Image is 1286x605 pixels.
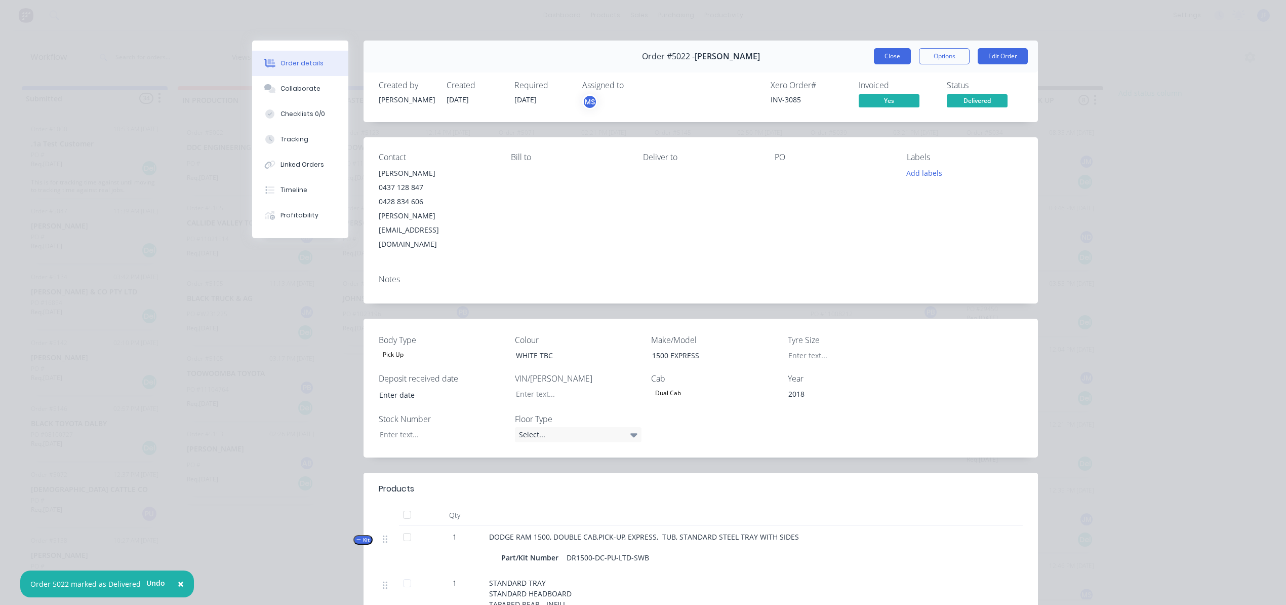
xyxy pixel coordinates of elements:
[379,195,495,209] div: 0428 834 606
[947,94,1008,107] span: Delivered
[252,177,348,203] button: Timeline
[695,52,760,61] span: [PERSON_NAME]
[562,550,653,565] div: DR1500-DC-PU-LTD-SWB
[511,153,627,162] div: Bill to
[379,166,495,251] div: [PERSON_NAME]0437 128 8470428 834 606[PERSON_NAME][EMAIL_ADDRESS][DOMAIN_NAME]
[489,532,799,542] span: DODGE RAM 1500, DOUBLE CAB,PICK-UP, EXPRESS, TUB, STANDARD STEEL TRAY WITH SIDES
[252,101,348,127] button: Checklists 0/0
[379,180,495,195] div: 0437 128 847
[947,94,1008,109] button: Delivered
[859,94,919,107] span: Yes
[501,550,562,565] div: Part/Kit Number
[379,413,505,425] label: Stock Number
[947,81,1023,90] div: Status
[280,59,324,68] div: Order details
[424,505,485,525] div: Qty
[651,387,685,400] div: Dual Cab
[788,372,914,385] label: Year
[379,483,414,495] div: Products
[788,334,914,346] label: Tyre Size
[859,81,935,90] div: Invoiced
[508,348,634,363] div: WHITE TBC
[379,372,505,385] label: Deposit received date
[780,387,907,401] div: 2018
[30,579,141,589] div: Order 5022 marked as Delivered
[453,578,457,588] span: 1
[582,81,684,90] div: Assigned to
[168,572,194,596] button: Close
[642,52,695,61] span: Order #5022 -
[280,160,324,169] div: Linked Orders
[356,536,370,544] span: Kit
[771,94,847,105] div: INV-3085
[874,48,911,64] button: Close
[453,532,457,542] span: 1
[515,372,641,385] label: VIN/[PERSON_NAME]
[775,153,891,162] div: PO
[651,372,778,385] label: Cab
[280,185,307,195] div: Timeline
[447,81,502,90] div: Created
[643,153,759,162] div: Deliver to
[372,387,498,402] input: Enter date
[379,166,495,180] div: [PERSON_NAME]
[515,334,641,346] label: Colour
[379,81,434,90] div: Created by
[447,95,469,104] span: [DATE]
[771,81,847,90] div: Xero Order #
[379,94,434,105] div: [PERSON_NAME]
[514,81,570,90] div: Required
[644,348,771,363] div: 1500 EXPRESS
[353,535,373,545] button: Kit
[280,211,318,220] div: Profitability
[252,203,348,228] button: Profitability
[651,334,778,346] label: Make/Model
[901,166,948,180] button: Add labels
[379,348,408,361] div: Pick Up
[280,84,320,93] div: Collaborate
[582,94,597,109] button: MS
[515,413,641,425] label: Floor Type
[252,76,348,101] button: Collaborate
[252,51,348,76] button: Order details
[379,334,505,346] label: Body Type
[178,577,184,591] span: ×
[515,427,641,442] div: Select...
[919,48,970,64] button: Options
[978,48,1028,64] button: Edit Order
[514,95,537,104] span: [DATE]
[252,127,348,152] button: Tracking
[252,152,348,177] button: Linked Orders
[379,275,1023,284] div: Notes
[280,135,308,144] div: Tracking
[280,109,325,119] div: Checklists 0/0
[141,576,171,591] button: Undo
[379,153,495,162] div: Contact
[907,153,1023,162] div: Labels
[379,209,495,251] div: [PERSON_NAME][EMAIL_ADDRESS][DOMAIN_NAME]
